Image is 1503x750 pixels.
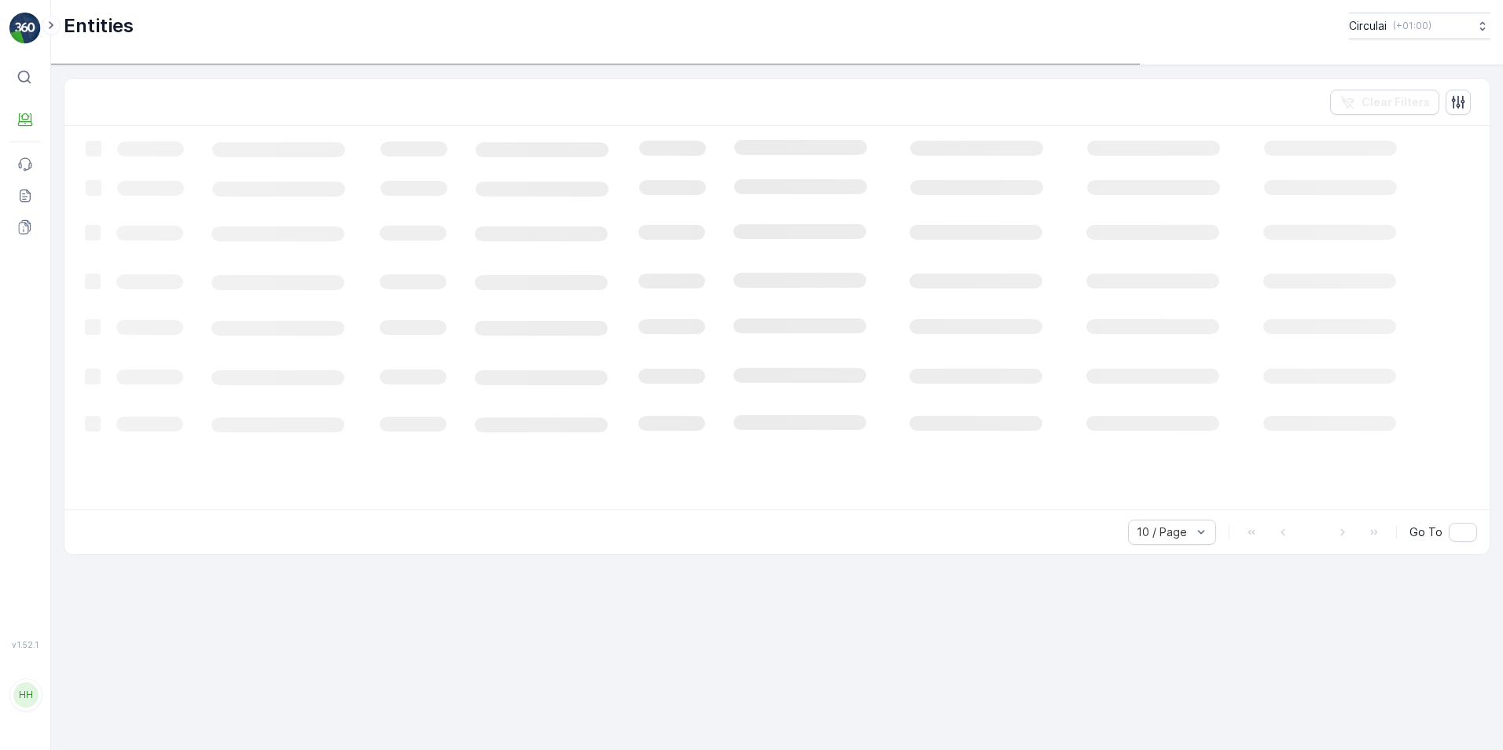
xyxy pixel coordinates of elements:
p: ( +01:00 ) [1393,20,1431,32]
button: Clear Filters [1330,90,1439,115]
button: Circulai(+01:00) [1349,13,1490,39]
p: Circulai [1349,18,1387,34]
span: Go To [1409,524,1442,540]
p: Clear Filters [1362,94,1430,110]
span: v 1.52.1 [9,640,41,649]
button: HH [9,653,41,737]
p: Entities [64,13,134,39]
img: logo [9,13,41,44]
div: HH [13,682,39,708]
